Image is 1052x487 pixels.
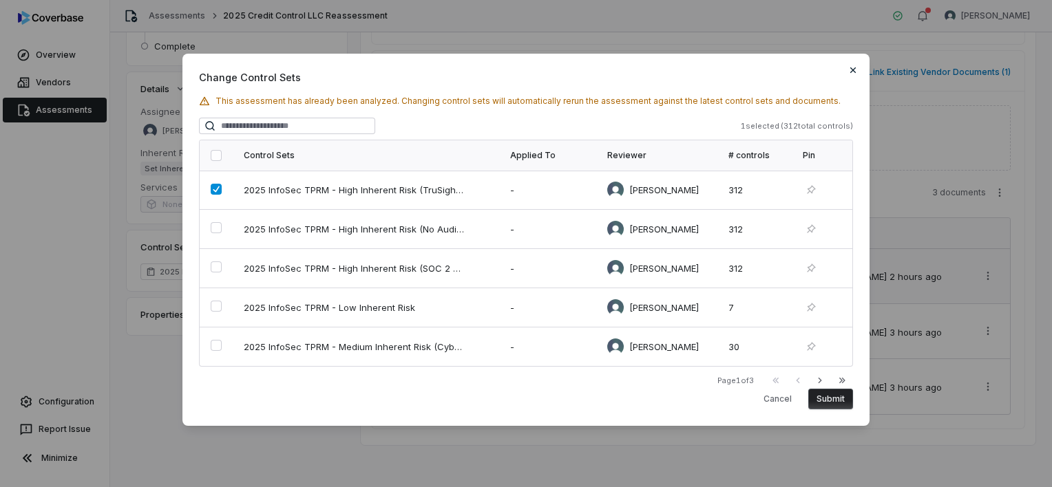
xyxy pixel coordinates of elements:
td: 312 [717,210,792,249]
span: - [510,341,514,352]
span: This assessment has already been analyzed. Changing control sets will automatically rerun the ass... [215,96,841,107]
td: 7 [717,288,792,327]
td: 312 [717,171,792,210]
img: Curtis Nohl avatar [607,221,624,237]
span: - [510,184,514,195]
div: Reviewer [607,150,706,161]
td: 30 [717,327,792,367]
span: 2025 InfoSec TPRM - Medium Inherent Risk (Cyber GRX Supported) [244,340,464,353]
button: Cancel [755,389,800,409]
img: Curtis Nohl avatar [607,299,624,316]
div: Page 1 of 3 [717,376,754,386]
span: [PERSON_NAME] [629,340,699,354]
div: Applied To [510,150,585,161]
span: [PERSON_NAME] [629,262,699,276]
div: # controls [728,150,781,161]
div: Control Sets [244,150,488,161]
span: [PERSON_NAME] [629,301,699,315]
span: Change Control Sets [199,70,853,85]
span: 2025 InfoSec TPRM - High Inherent Risk (SOC 2 Supported) [244,262,464,274]
span: ( 312 total controls) [781,121,853,131]
td: 312 [717,249,792,288]
span: - [510,263,514,274]
span: 2025 InfoSec TPRM - Low Inherent Risk [244,301,464,314]
img: Curtis Nohl avatar [607,182,624,198]
span: [PERSON_NAME] [629,184,699,197]
span: 2025 InfoSec TPRM - High Inherent Risk (No Audit Report) [244,223,464,235]
img: Curtis Nohl avatar [607,260,624,277]
button: Submit [808,389,853,409]
img: Curtis Nohl avatar [607,338,624,355]
span: - [510,224,514,235]
span: 1 selected [741,121,779,131]
span: 2025 InfoSec TPRM - High Inherent Risk (TruSight Supported) [244,184,464,196]
span: - [510,302,514,313]
div: Pin [803,150,841,161]
span: [PERSON_NAME] [629,223,699,237]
